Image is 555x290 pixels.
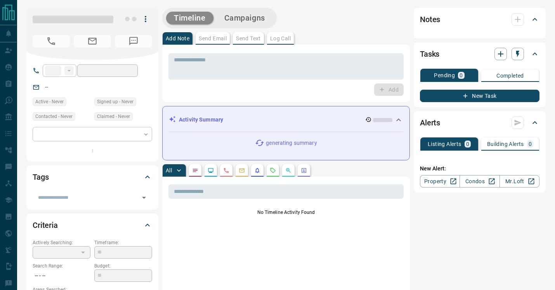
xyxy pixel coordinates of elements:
p: Search Range: [33,262,90,269]
p: Listing Alerts [428,141,461,147]
p: 0 [460,73,463,78]
p: Building Alerts [487,141,524,147]
span: No Number [115,35,152,47]
span: No Email [74,35,111,47]
h2: Tasks [420,48,439,60]
button: New Task [420,90,539,102]
span: No Number [33,35,70,47]
p: Budget: [94,262,152,269]
a: Mr.Loft [499,175,539,188]
span: Signed up - Never [97,98,134,106]
div: Tasks [420,45,539,63]
span: Claimed - Never [97,113,130,120]
div: Alerts [420,113,539,132]
div: Activity Summary [169,113,403,127]
p: Completed [496,73,524,78]
div: Criteria [33,216,152,234]
h2: Notes [420,13,440,26]
svg: Lead Browsing Activity [208,167,214,174]
h2: Criteria [33,219,58,231]
p: -- - -- [33,269,90,282]
svg: Calls [223,167,229,174]
a: Condos [460,175,499,188]
svg: Requests [270,167,276,174]
svg: Notes [192,167,198,174]
button: Open [139,192,149,203]
p: 0 [529,141,532,147]
h2: Alerts [420,116,440,129]
p: 0 [466,141,469,147]
button: Campaigns [217,12,273,24]
div: Tags [33,168,152,186]
button: Timeline [166,12,213,24]
svg: Agent Actions [301,167,307,174]
span: Active - Never [35,98,64,106]
svg: Emails [239,167,245,174]
h2: Tags [33,171,49,183]
div: Notes [420,10,539,29]
a: -- [45,84,48,90]
p: All [166,168,172,173]
p: New Alert: [420,165,539,173]
a: Property [420,175,460,188]
p: Add Note [166,36,189,41]
p: Activity Summary [179,116,223,124]
p: Actively Searching: [33,239,90,246]
p: Timeframe: [94,239,152,246]
p: generating summary [266,139,317,147]
svg: Listing Alerts [254,167,260,174]
svg: Opportunities [285,167,291,174]
p: No Timeline Activity Found [168,209,404,216]
span: Contacted - Never [35,113,73,120]
p: Pending [434,73,455,78]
